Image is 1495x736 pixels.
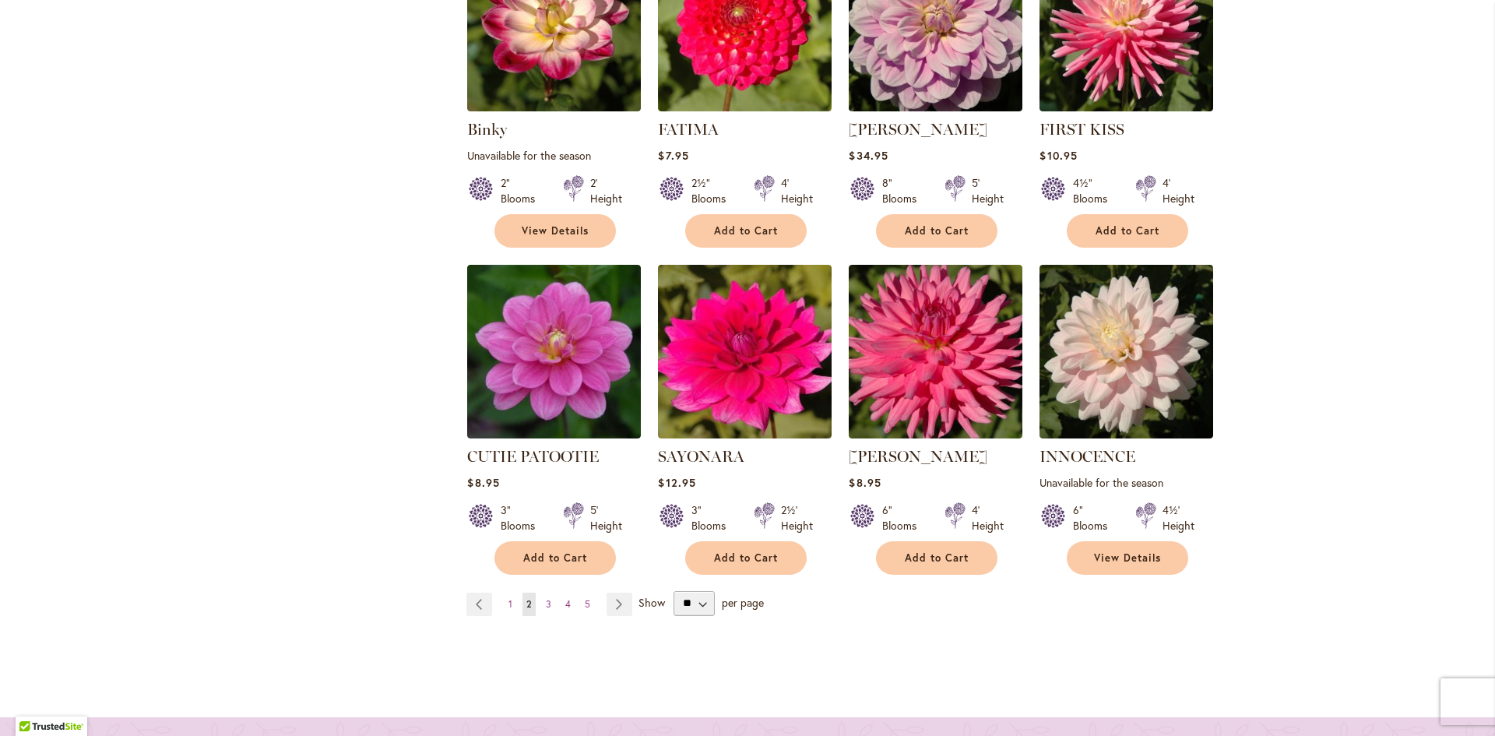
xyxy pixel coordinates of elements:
a: INNOCENCE [1039,447,1135,466]
a: Randi Dawn [849,100,1022,114]
button: Add to Cart [494,541,616,575]
a: View Details [494,214,616,248]
a: FATIMA [658,120,719,139]
span: 1 [508,598,512,610]
div: 3" Blooms [691,502,735,534]
span: 2 [526,598,532,610]
span: per page [722,594,764,609]
span: Add to Cart [1096,224,1159,238]
a: CUTIE PATOOTIE [467,427,641,442]
a: FATIMA [658,100,832,114]
a: FIRST KISS [1039,100,1213,114]
span: Show [638,594,665,609]
div: 4' Height [781,175,813,206]
span: View Details [522,224,589,238]
div: 8" Blooms [882,175,926,206]
a: 1 [505,593,516,616]
img: SAYONARA [658,265,832,438]
span: $7.95 [658,148,688,163]
a: 4 [561,593,575,616]
a: 3 [542,593,555,616]
span: 4 [565,598,571,610]
span: $34.95 [849,148,888,163]
a: Binky [467,100,641,114]
div: 2½' Height [781,502,813,534]
span: 5 [585,598,590,610]
iframe: Launch Accessibility Center [12,681,55,724]
div: 6" Blooms [1073,502,1117,534]
a: FIRST KISS [1039,120,1124,139]
a: [PERSON_NAME] [849,447,987,466]
div: 4½' Height [1163,502,1194,534]
a: Binky [467,120,507,139]
a: SAYONARA [658,447,744,466]
span: $12.95 [658,475,695,490]
span: Add to Cart [523,551,587,565]
div: 5' Height [972,175,1004,206]
span: Add to Cart [714,551,778,565]
button: Add to Cart [1067,214,1188,248]
div: 5' Height [590,502,622,534]
div: 4' Height [972,502,1004,534]
img: INNOCENCE [1039,265,1213,438]
a: View Details [1067,541,1188,575]
span: Add to Cart [905,551,969,565]
span: $10.95 [1039,148,1077,163]
p: Unavailable for the season [1039,475,1213,490]
div: 3" Blooms [501,502,544,534]
div: 6" Blooms [882,502,926,534]
span: Add to Cart [905,224,969,238]
button: Add to Cart [876,214,997,248]
span: $8.95 [467,475,499,490]
a: HERBERT SMITH [849,427,1022,442]
button: Add to Cart [876,541,997,575]
a: 5 [581,593,594,616]
a: [PERSON_NAME] [849,120,987,139]
a: SAYONARA [658,427,832,442]
p: Unavailable for the season [467,148,641,163]
div: 2' Height [590,175,622,206]
img: HERBERT SMITH [849,265,1022,438]
button: Add to Cart [685,214,807,248]
div: 4' Height [1163,175,1194,206]
span: Add to Cart [714,224,778,238]
div: 2½" Blooms [691,175,735,206]
span: 3 [546,598,551,610]
div: 2" Blooms [501,175,544,206]
a: CUTIE PATOOTIE [467,447,599,466]
button: Add to Cart [685,541,807,575]
img: CUTIE PATOOTIE [467,265,641,438]
span: $8.95 [849,475,881,490]
a: INNOCENCE [1039,427,1213,442]
div: 4½" Blooms [1073,175,1117,206]
span: View Details [1094,551,1161,565]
